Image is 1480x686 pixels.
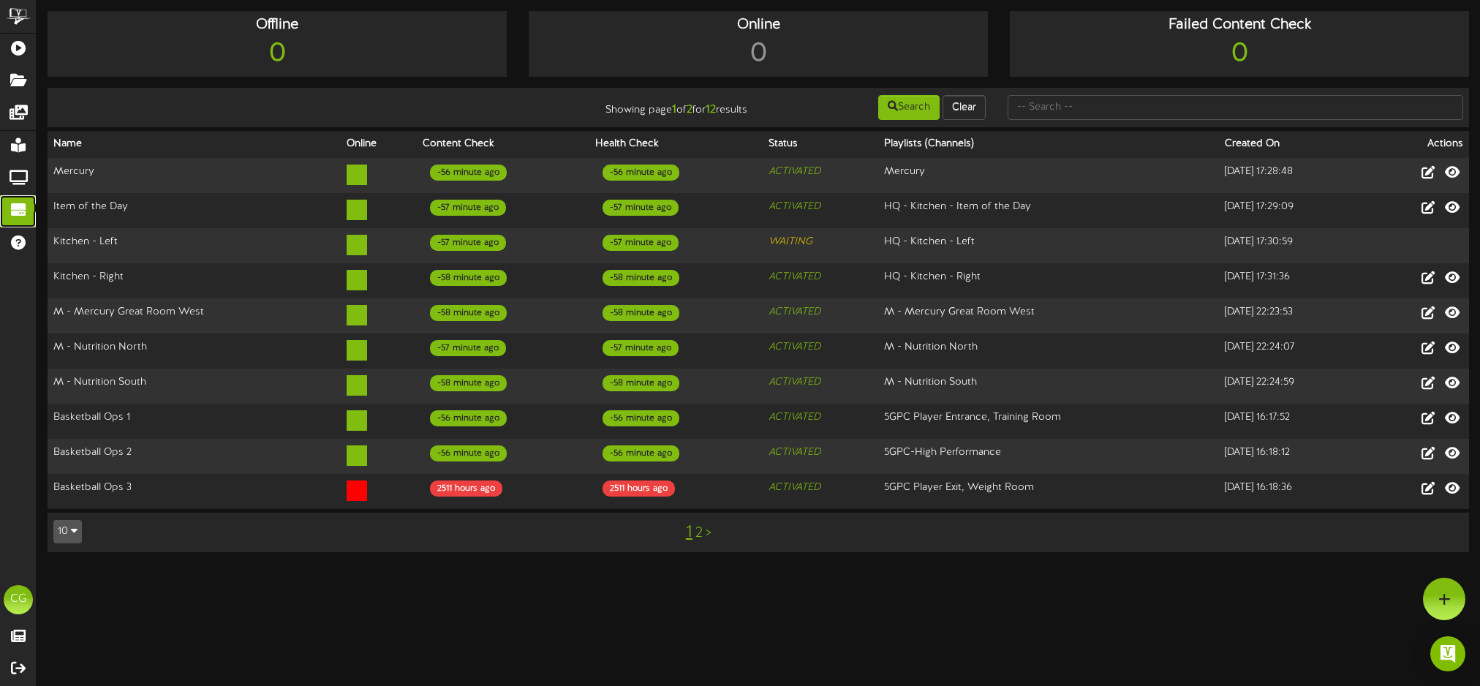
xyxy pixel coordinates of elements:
[1219,131,1366,158] th: Created On
[878,439,1220,474] td: 5GPC-High Performance
[672,103,676,116] strong: 1
[878,298,1220,333] td: M - Mercury Great Room West
[53,520,82,543] button: 10
[430,480,502,497] div: 2511 hours ago
[706,103,716,116] strong: 12
[1219,263,1366,298] td: [DATE] 17:31:36
[1013,15,1465,36] div: Failed Content Check
[1430,636,1465,671] div: Open Intercom Messenger
[769,236,812,247] i: WAITING
[878,474,1220,509] td: 5GPC Player Exit, Weight Room
[1366,131,1469,158] th: Actions
[1219,474,1366,509] td: [DATE] 16:18:36
[1219,158,1366,194] td: [DATE] 17:28:48
[769,201,820,212] i: ACTIVATED
[695,525,703,541] a: 2
[603,340,679,356] div: -57 minute ago
[603,270,679,286] div: -58 minute ago
[48,474,341,509] td: Basketball Ops 3
[341,131,416,158] th: Online
[48,263,341,298] td: Kitchen - Right
[603,165,679,181] div: -56 minute ago
[763,131,877,158] th: Status
[878,95,940,120] button: Search
[430,410,507,426] div: -56 minute ago
[48,369,341,404] td: M - Nutrition South
[687,103,692,116] strong: 2
[430,270,507,286] div: -58 minute ago
[769,271,820,282] i: ACTIVATED
[1008,95,1463,120] input: -- Search --
[430,200,506,216] div: -57 minute ago
[878,333,1220,369] td: M - Nutrition North
[769,482,820,493] i: ACTIVATED
[417,131,590,158] th: Content Check
[520,94,758,118] div: Showing page of for results
[1219,439,1366,474] td: [DATE] 16:18:12
[686,523,692,542] a: 1
[878,131,1220,158] th: Playlists (Channels)
[48,131,341,158] th: Name
[769,342,820,353] i: ACTIVATED
[769,447,820,458] i: ACTIVATED
[1013,36,1465,73] div: 0
[430,305,507,321] div: -58 minute ago
[430,340,506,356] div: -57 minute ago
[603,305,679,321] div: -58 minute ago
[603,410,679,426] div: -56 minute ago
[878,263,1220,298] td: HQ - Kitchen - Right
[603,235,679,251] div: -57 minute ago
[48,228,341,263] td: Kitchen - Left
[603,200,679,216] div: -57 minute ago
[878,369,1220,404] td: M - Nutrition South
[943,95,986,120] button: Clear
[1219,228,1366,263] td: [DATE] 17:30:59
[878,404,1220,439] td: 5GPC Player Entrance, Training Room
[603,375,679,391] div: -58 minute ago
[48,158,341,194] td: Mercury
[769,412,820,423] i: ACTIVATED
[1219,404,1366,439] td: [DATE] 16:17:52
[532,36,984,73] div: 0
[48,333,341,369] td: M - Nutrition North
[48,193,341,228] td: Item of the Day
[48,298,341,333] td: M - Mercury Great Room West
[430,235,506,251] div: -57 minute ago
[4,585,33,614] div: CG
[1219,298,1366,333] td: [DATE] 22:23:53
[878,193,1220,228] td: HQ - Kitchen - Item of the Day
[48,404,341,439] td: Basketball Ops 1
[589,131,763,158] th: Health Check
[603,480,675,497] div: 2511 hours ago
[51,15,503,36] div: Offline
[1219,333,1366,369] td: [DATE] 22:24:07
[603,445,679,461] div: -56 minute ago
[51,36,503,73] div: 0
[430,375,507,391] div: -58 minute ago
[706,525,711,541] a: >
[769,166,820,177] i: ACTIVATED
[48,439,341,474] td: Basketball Ops 2
[1219,369,1366,404] td: [DATE] 22:24:59
[878,228,1220,263] td: HQ - Kitchen - Left
[769,306,820,317] i: ACTIVATED
[878,158,1220,194] td: Mercury
[769,377,820,388] i: ACTIVATED
[430,445,507,461] div: -56 minute ago
[1219,193,1366,228] td: [DATE] 17:29:09
[430,165,507,181] div: -56 minute ago
[532,15,984,36] div: Online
